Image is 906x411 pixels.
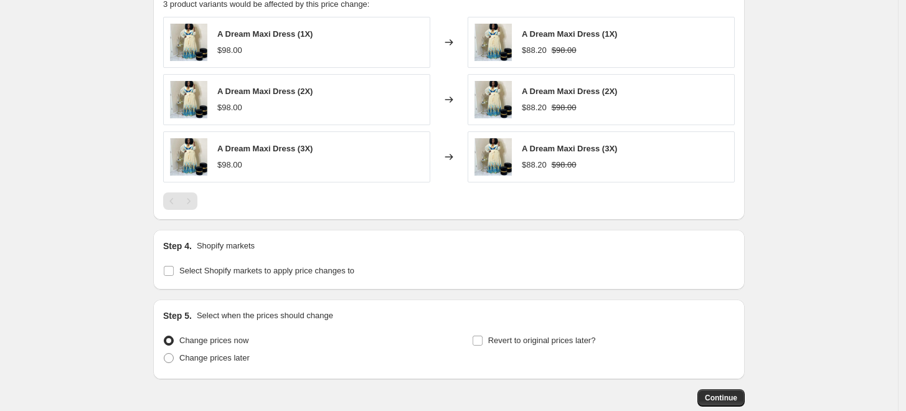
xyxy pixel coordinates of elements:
[197,309,333,322] p: Select when the prices should change
[474,138,512,176] img: 8B0011C3-A40C-49A3-A1DA-C81A4E0C2CF7_80x.jpg
[522,159,547,171] div: $88.20
[217,144,313,153] span: A Dream Maxi Dress (3X)
[474,81,512,118] img: 8B0011C3-A40C-49A3-A1DA-C81A4E0C2CF7_80x.jpg
[705,393,737,403] span: Continue
[522,144,617,153] span: A Dream Maxi Dress (3X)
[197,240,255,252] p: Shopify markets
[522,102,547,114] div: $88.20
[170,138,207,176] img: 8B0011C3-A40C-49A3-A1DA-C81A4E0C2CF7_80x.jpg
[179,353,250,362] span: Change prices later
[522,87,617,96] span: A Dream Maxi Dress (2X)
[552,102,577,114] strike: $98.00
[179,266,354,275] span: Select Shopify markets to apply price changes to
[217,44,242,57] div: $98.00
[163,240,192,252] h2: Step 4.
[474,24,512,61] img: 8B0011C3-A40C-49A3-A1DA-C81A4E0C2CF7_80x.jpg
[697,389,745,407] button: Continue
[179,336,248,345] span: Change prices now
[522,29,617,39] span: A Dream Maxi Dress (1X)
[522,44,547,57] div: $88.20
[163,192,197,210] nav: Pagination
[217,87,313,96] span: A Dream Maxi Dress (2X)
[170,81,207,118] img: 8B0011C3-A40C-49A3-A1DA-C81A4E0C2CF7_80x.jpg
[217,102,242,114] div: $98.00
[488,336,596,345] span: Revert to original prices later?
[170,24,207,61] img: 8B0011C3-A40C-49A3-A1DA-C81A4E0C2CF7_80x.jpg
[163,309,192,322] h2: Step 5.
[217,29,313,39] span: A Dream Maxi Dress (1X)
[552,44,577,57] strike: $98.00
[552,159,577,171] strike: $98.00
[217,159,242,171] div: $98.00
